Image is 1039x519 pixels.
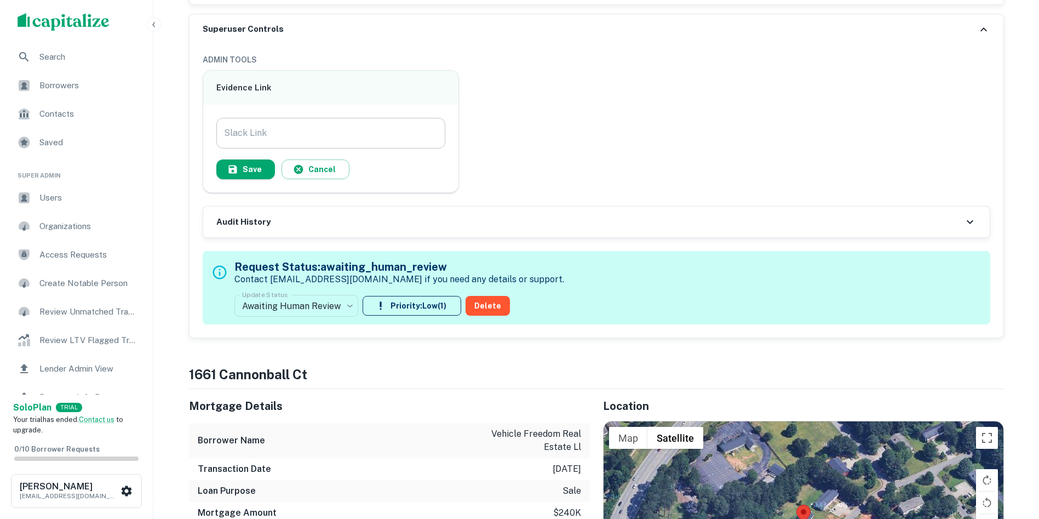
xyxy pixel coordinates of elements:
span: Create Notable Person [39,277,137,290]
span: Review LTV Flagged Transactions [39,334,137,347]
iframe: Chat Widget [984,431,1039,484]
p: sale [562,484,581,498]
a: Review Unmatched Transactions [9,299,144,325]
span: Review Unmatched Transactions [39,305,137,318]
span: Lender Admin View [39,362,137,375]
div: Awaiting Human Review [234,290,358,321]
h6: Evidence Link [216,82,446,94]
button: Priority:Low(1) [363,296,461,316]
p: Contact [EMAIL_ADDRESS][DOMAIN_NAME] if you need any details or support. [234,273,564,286]
a: SoloPlan [13,401,51,414]
button: [PERSON_NAME][EMAIL_ADDRESS][DOMAIN_NAME] [11,474,142,508]
span: Users [39,191,137,204]
span: Organizations [39,220,137,233]
a: Search [9,44,144,70]
label: Update Status [242,290,288,299]
span: Borrowers [39,79,137,92]
h5: Location [603,398,1004,414]
a: Organizations [9,213,144,239]
button: Delete [466,296,510,316]
button: Cancel [282,159,349,179]
img: capitalize-logo.png [18,13,110,31]
h6: Loan Purpose [198,484,256,498]
a: Borrower Info Requests [9,384,144,410]
button: Rotate map clockwise [976,469,998,491]
a: Lender Admin View [9,356,144,382]
span: Access Requests [39,248,137,261]
span: Saved [39,136,137,149]
a: Saved [9,129,144,156]
button: Toggle fullscreen view [976,427,998,449]
h6: [PERSON_NAME] [20,482,118,491]
h6: ADMIN TOOLS [203,54,990,66]
strong: Solo Plan [13,402,51,413]
p: [EMAIL_ADDRESS][DOMAIN_NAME] [20,491,118,501]
span: Search [39,50,137,64]
h4: 1661 cannonball ct [189,364,1004,384]
h6: Superuser Controls [203,23,284,36]
p: [DATE] [553,463,581,476]
a: Contacts [9,101,144,127]
div: TRIAL [56,403,82,412]
h6: Audit History [216,216,271,229]
a: Borrowers [9,72,144,99]
h6: Transaction Date [198,463,271,476]
button: Show satellite imagery [647,427,703,449]
button: Rotate map counterclockwise [976,492,998,514]
h6: Borrower Name [198,434,265,447]
span: Borrower Info Requests [39,391,137,404]
a: Users [9,185,144,211]
a: Contact us [79,415,114,424]
h5: Mortgage Details [189,398,590,414]
span: 0 / 10 Borrower Requests [14,445,100,453]
button: Save [216,159,275,179]
p: vehicle freedom real estate ll [483,427,581,454]
a: Create Notable Person [9,270,144,296]
span: Contacts [39,107,137,121]
h5: Request Status: awaiting_human_review [234,259,564,275]
span: Your trial has ended. to upgrade. [13,415,123,435]
li: Super Admin [9,158,144,185]
a: Review LTV Flagged Transactions [9,327,144,353]
button: Show street map [609,427,647,449]
a: Access Requests [9,242,144,268]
